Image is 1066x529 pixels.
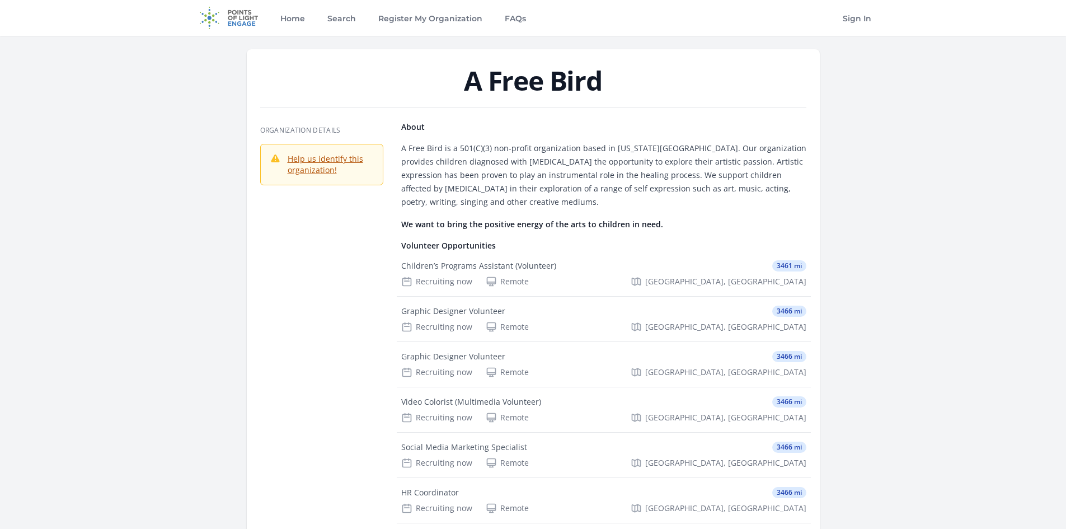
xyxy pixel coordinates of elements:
[401,442,527,453] div: Social Media Marketing Specialist
[401,219,663,230] strong: We want to bring the positive energy of the arts to children in need.
[772,396,806,408] span: 3466 mi
[772,260,806,271] span: 3461 mi
[645,412,806,423] span: [GEOGRAPHIC_DATA], [GEOGRAPHIC_DATA]
[397,387,811,432] a: Video Colorist (Multimedia Volunteer) 3466 mi Recruiting now Remote [GEOGRAPHIC_DATA], [GEOGRAPHI...
[260,126,383,135] h3: Organization Details
[401,142,806,209] p: A Free Bird is a 501(C)(3) non-profit organization based in [US_STATE][GEOGRAPHIC_DATA]. Our orga...
[486,276,529,287] div: Remote
[401,240,806,251] h4: Volunteer Opportunities
[486,503,529,514] div: Remote
[401,351,505,362] div: Graphic Designer Volunteer
[645,276,806,287] span: [GEOGRAPHIC_DATA], [GEOGRAPHIC_DATA]
[772,487,806,498] span: 3466 mi
[645,367,806,378] span: [GEOGRAPHIC_DATA], [GEOGRAPHIC_DATA]
[772,442,806,453] span: 3466 mi
[486,367,529,378] div: Remote
[397,433,811,477] a: Social Media Marketing Specialist 3466 mi Recruiting now Remote [GEOGRAPHIC_DATA], [GEOGRAPHIC_DATA]
[401,457,472,469] div: Recruiting now
[401,412,472,423] div: Recruiting now
[288,153,363,175] a: Help us identify this organization!
[401,503,472,514] div: Recruiting now
[401,321,472,333] div: Recruiting now
[397,342,811,387] a: Graphic Designer Volunteer 3466 mi Recruiting now Remote [GEOGRAPHIC_DATA], [GEOGRAPHIC_DATA]
[401,276,472,287] div: Recruiting now
[401,396,541,408] div: Video Colorist (Multimedia Volunteer)
[397,297,811,341] a: Graphic Designer Volunteer 3466 mi Recruiting now Remote [GEOGRAPHIC_DATA], [GEOGRAPHIC_DATA]
[486,321,529,333] div: Remote
[772,351,806,362] span: 3466 mi
[645,503,806,514] span: [GEOGRAPHIC_DATA], [GEOGRAPHIC_DATA]
[645,457,806,469] span: [GEOGRAPHIC_DATA], [GEOGRAPHIC_DATA]
[397,478,811,523] a: HR Coordinator 3466 mi Recruiting now Remote [GEOGRAPHIC_DATA], [GEOGRAPHIC_DATA]
[486,457,529,469] div: Remote
[645,321,806,333] span: [GEOGRAPHIC_DATA], [GEOGRAPHIC_DATA]
[397,251,811,296] a: Children’s Programs Assistant (Volunteer) 3461 mi Recruiting now Remote [GEOGRAPHIC_DATA], [GEOGR...
[401,260,556,271] div: Children’s Programs Assistant (Volunteer)
[401,306,505,317] div: Graphic Designer Volunteer
[772,306,806,317] span: 3466 mi
[486,412,529,423] div: Remote
[260,67,806,94] h1: A Free Bird
[401,367,472,378] div: Recruiting now
[401,121,806,133] h4: About
[401,487,459,498] div: HR Coordinator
